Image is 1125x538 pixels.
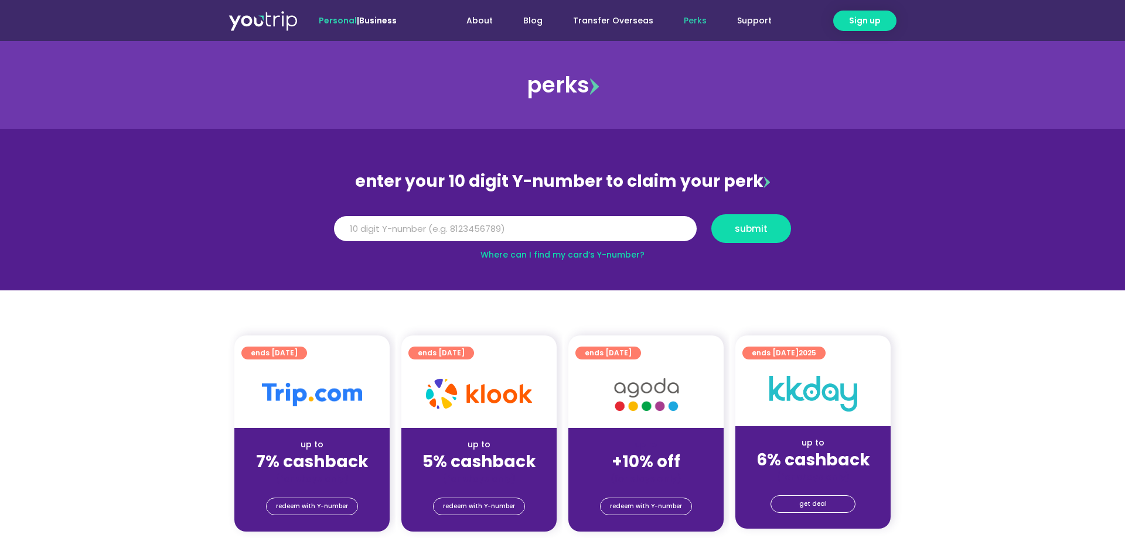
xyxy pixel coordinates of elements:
[635,438,657,450] span: up to
[585,347,632,359] span: ends [DATE]
[256,450,369,473] strong: 7% cashback
[411,438,547,451] div: up to
[833,11,896,31] a: Sign up
[359,15,397,26] a: Business
[319,15,357,26] span: Personal
[558,10,669,32] a: Transfer Overseas
[752,347,816,359] span: ends [DATE]
[669,10,722,32] a: Perks
[428,10,787,32] nav: Menu
[319,15,397,26] span: |
[328,166,797,197] div: enter your 10 digit Y-number to claim your perk
[334,214,791,252] form: Y Number
[418,347,465,359] span: ends [DATE]
[742,347,826,359] a: ends [DATE]2025
[422,450,536,473] strong: 5% cashback
[241,347,307,359] a: ends [DATE]
[276,498,348,515] span: redeem with Y-number
[411,472,547,485] div: (for stays only)
[756,448,870,471] strong: 6% cashback
[711,214,791,243] button: submit
[443,498,515,515] span: redeem with Y-number
[408,347,474,359] a: ends [DATE]
[600,498,692,515] a: redeem with Y-number
[771,495,855,513] a: get deal
[799,496,827,512] span: get deal
[244,438,380,451] div: up to
[745,437,881,449] div: up to
[799,348,816,358] span: 2025
[722,10,787,32] a: Support
[266,498,358,515] a: redeem with Y-number
[575,347,641,359] a: ends [DATE]
[508,10,558,32] a: Blog
[612,450,680,473] strong: +10% off
[745,471,881,483] div: (for stays only)
[433,498,525,515] a: redeem with Y-number
[735,224,768,233] span: submit
[578,472,714,485] div: (for stays only)
[610,498,682,515] span: redeem with Y-number
[451,10,508,32] a: About
[251,347,298,359] span: ends [DATE]
[334,216,697,242] input: 10 digit Y-number (e.g. 8123456789)
[244,472,380,485] div: (for stays only)
[480,249,645,261] a: Where can I find my card’s Y-number?
[849,15,881,27] span: Sign up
